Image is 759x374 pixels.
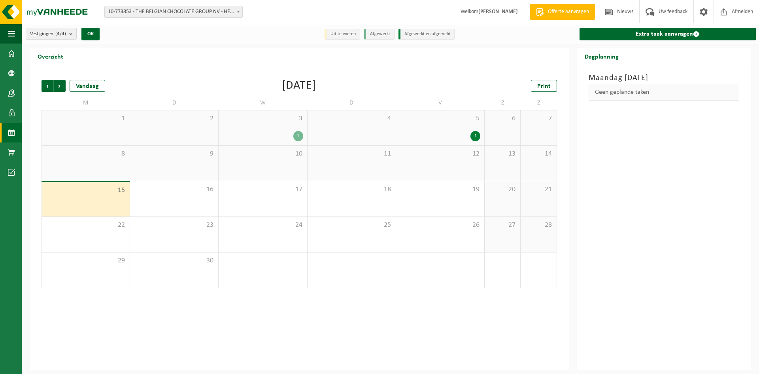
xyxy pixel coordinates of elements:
[489,150,516,158] span: 13
[325,29,360,40] li: Uit te voeren
[55,31,66,36] count: (4/4)
[134,221,214,230] span: 23
[312,114,392,123] span: 4
[312,221,392,230] span: 25
[223,221,303,230] span: 24
[589,84,739,101] div: Geen geplande taken
[312,185,392,194] span: 18
[521,96,557,110] td: Z
[81,28,100,40] button: OK
[223,185,303,194] span: 17
[400,221,480,230] span: 26
[577,48,627,64] h2: Dagplanning
[30,48,71,64] h2: Overzicht
[104,6,243,18] span: 10-773853 - THE BELGIAN CHOCOLATE GROUP NV - HERENTALS
[364,29,395,40] li: Afgewerkt
[489,221,516,230] span: 27
[46,256,126,265] span: 29
[46,186,126,195] span: 15
[42,80,53,92] span: Vorige
[219,96,307,110] td: W
[537,83,551,89] span: Print
[46,221,126,230] span: 22
[223,114,303,123] span: 3
[398,29,455,40] li: Afgewerkt en afgemeld
[134,150,214,158] span: 9
[282,80,316,92] div: [DATE]
[485,96,521,110] td: Z
[400,114,480,123] span: 5
[489,185,516,194] span: 20
[400,185,480,194] span: 19
[105,6,242,17] span: 10-773853 - THE BELGIAN CHOCOLATE GROUP NV - HERENTALS
[546,8,591,16] span: Offerte aanvragen
[134,256,214,265] span: 30
[396,96,485,110] td: V
[293,131,303,141] div: 1
[223,150,303,158] span: 10
[525,150,552,158] span: 14
[46,114,126,123] span: 1
[312,150,392,158] span: 11
[489,114,516,123] span: 6
[308,96,396,110] td: D
[470,131,480,141] div: 1
[134,114,214,123] span: 2
[400,150,480,158] span: 12
[478,9,518,15] strong: [PERSON_NAME]
[531,80,557,92] a: Print
[42,96,130,110] td: M
[525,185,552,194] span: 21
[30,28,66,40] span: Vestigingen
[130,96,219,110] td: D
[26,28,77,40] button: Vestigingen(4/4)
[134,185,214,194] span: 16
[580,28,756,40] a: Extra taak aanvragen
[46,150,126,158] span: 8
[530,4,595,20] a: Offerte aanvragen
[589,72,739,84] h3: Maandag [DATE]
[54,80,66,92] span: Volgende
[525,221,552,230] span: 28
[525,114,552,123] span: 7
[70,80,105,92] div: Vandaag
